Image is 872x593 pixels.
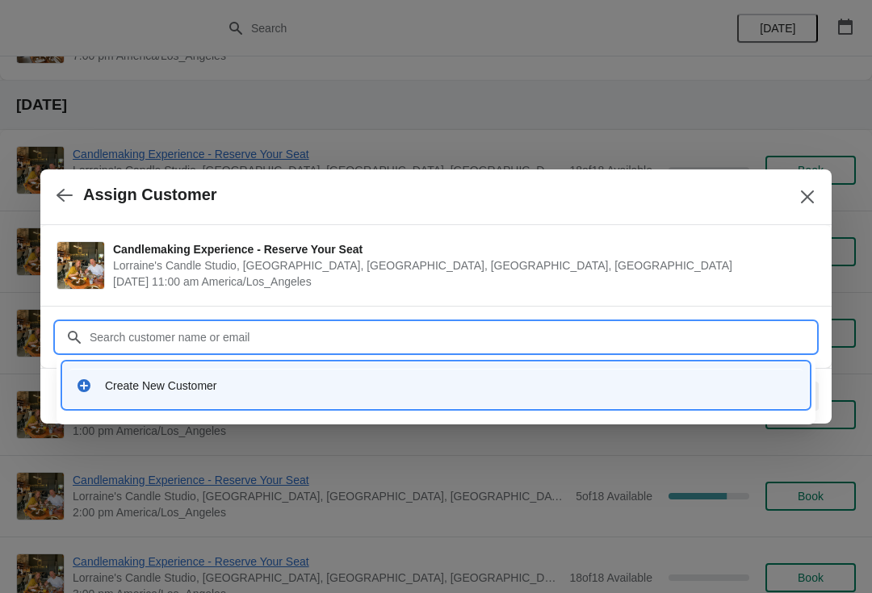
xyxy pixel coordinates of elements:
[105,378,796,394] div: Create New Customer
[113,274,807,290] span: [DATE] 11:00 am America/Los_Angeles
[57,242,104,289] img: Candlemaking Experience - Reserve Your Seat | Lorraine's Candle Studio, Market Street, Pacific Be...
[113,257,807,274] span: Lorraine's Candle Studio, [GEOGRAPHIC_DATA], [GEOGRAPHIC_DATA], [GEOGRAPHIC_DATA], [GEOGRAPHIC_DATA]
[83,186,217,204] h2: Assign Customer
[793,182,822,211] button: Close
[113,241,807,257] span: Candlemaking Experience - Reserve Your Seat
[89,323,815,352] input: Search customer name or email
